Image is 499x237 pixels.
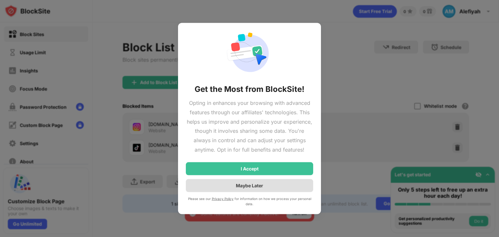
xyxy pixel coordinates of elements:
[226,31,273,76] img: action-permission-required.svg
[236,183,263,188] div: Maybe Later
[186,98,313,155] div: Opting in enhances your browsing with advanced features through our affiliates' technologies. Thi...
[186,196,313,206] div: Please see our for information on how we process your personal data.
[195,84,304,94] div: Get the Most from BlockSite!
[212,196,234,200] a: Privacy Policy
[241,166,259,171] div: I Accept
